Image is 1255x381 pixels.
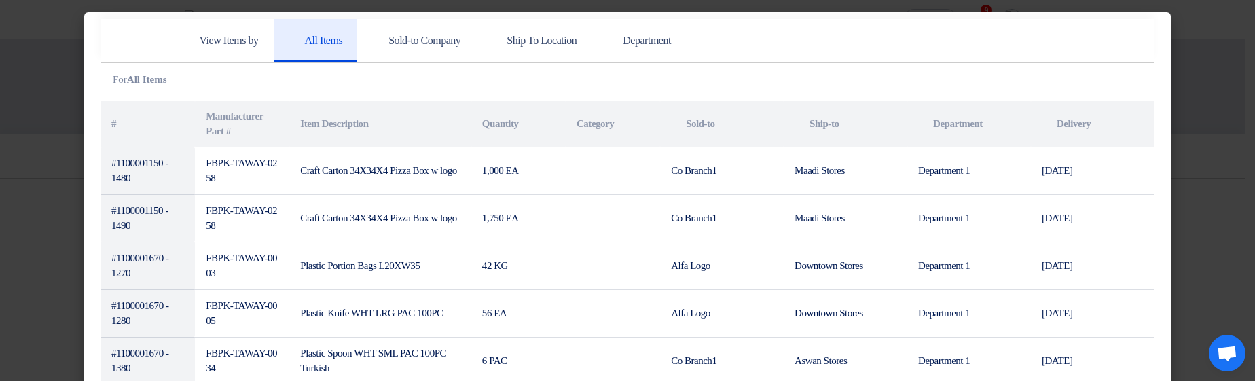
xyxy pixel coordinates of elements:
td: #1100001670 - 1280 [101,289,195,337]
td: FBPK-TAWAY-0005 [195,289,289,337]
th: Quantity [471,101,566,147]
th: Sold-to [660,101,784,147]
td: FBPK-TAWAY-0258 [195,194,289,242]
th: Manufacturer Part # [195,101,289,147]
td: Downtown Stores [784,242,907,289]
th: Category [566,101,660,147]
h5: Ship To Location [490,34,577,48]
td: Department 1 [907,242,1031,289]
h5: Sold-to Company [372,34,460,48]
td: Craft Carton 34X34X4 Pizza Box w logo [289,194,471,242]
td: Maadi Stores [784,194,907,242]
td: [DATE] [1031,289,1154,337]
div: Open chat [1209,335,1245,371]
td: FBPK-TAWAY-0003 [195,242,289,289]
th: Department [907,101,1031,147]
th: Item Description [289,101,471,147]
td: 1,000 EA [471,147,566,195]
td: 1,750 EA [471,194,566,242]
div: For [101,74,1149,88]
td: #1100001670 - 1270 [101,242,195,289]
td: Department 1 [907,194,1031,242]
td: [DATE] [1031,242,1154,289]
h5: View Items by [200,34,259,48]
td: Plastic Portion Bags L20XW35 [289,242,471,289]
td: Alfa Logo [660,289,784,337]
th: Ship-to [784,101,907,147]
td: Co Branch1 [660,194,784,242]
td: Downtown Stores [784,289,907,337]
td: FBPK-TAWAY-0258 [195,147,289,195]
td: Department 1 [907,147,1031,195]
td: Maadi Stores [784,147,907,195]
td: #1100001150 - 1480 [101,147,195,195]
b: All Items [127,74,167,85]
td: Department 1 [907,289,1031,337]
td: Plastic Knife WHT LRG PAC 100PC [289,289,471,337]
td: 56 EA [471,289,566,337]
td: [DATE] [1031,147,1154,195]
td: Craft Carton 34X34X4 Pizza Box w logo [289,147,471,195]
td: 42 KG [471,242,566,289]
th: # [101,101,195,147]
h5: All Items [289,34,343,48]
td: Co Branch1 [660,147,784,195]
td: Alfa Logo [660,242,784,289]
th: Delivery [1031,101,1154,147]
td: [DATE] [1031,194,1154,242]
td: #1100001150 - 1490 [101,194,195,242]
h5: Department [606,34,671,48]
